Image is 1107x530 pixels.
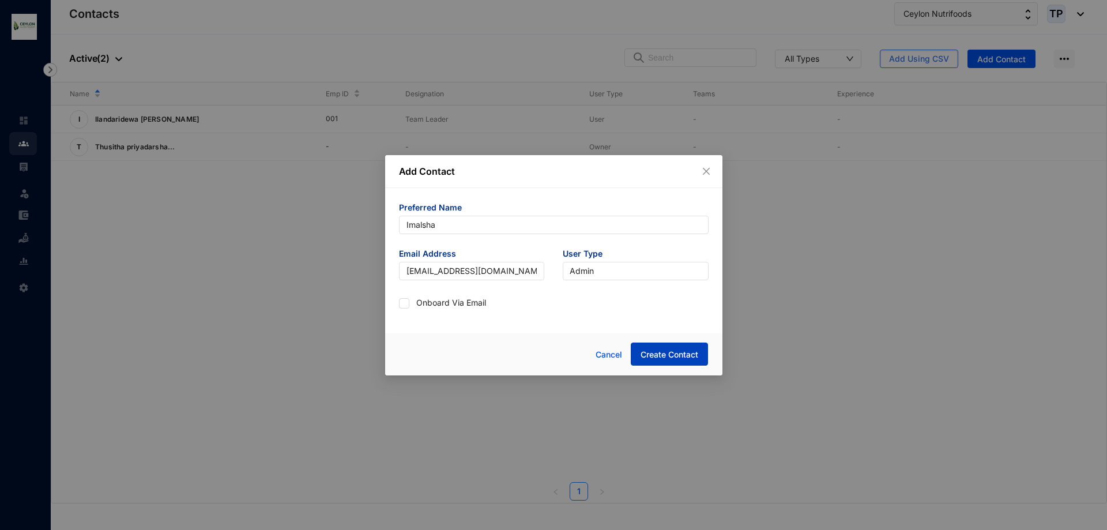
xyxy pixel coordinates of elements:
input: Akshay Segar [399,216,709,234]
button: Create Contact [631,343,708,366]
span: User Type [563,248,709,262]
span: Admin [570,262,702,280]
button: Close [700,165,713,178]
span: close [702,167,711,176]
span: Email Address [399,248,545,262]
input: akshay@gmail.com [399,262,545,280]
span: Create Contact [641,349,698,360]
button: Cancel [587,343,631,366]
p: Add Contact [399,164,709,178]
p: Onboard Via Email [416,297,486,310]
span: Cancel [596,348,622,361]
span: Preferred Name [399,202,709,216]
